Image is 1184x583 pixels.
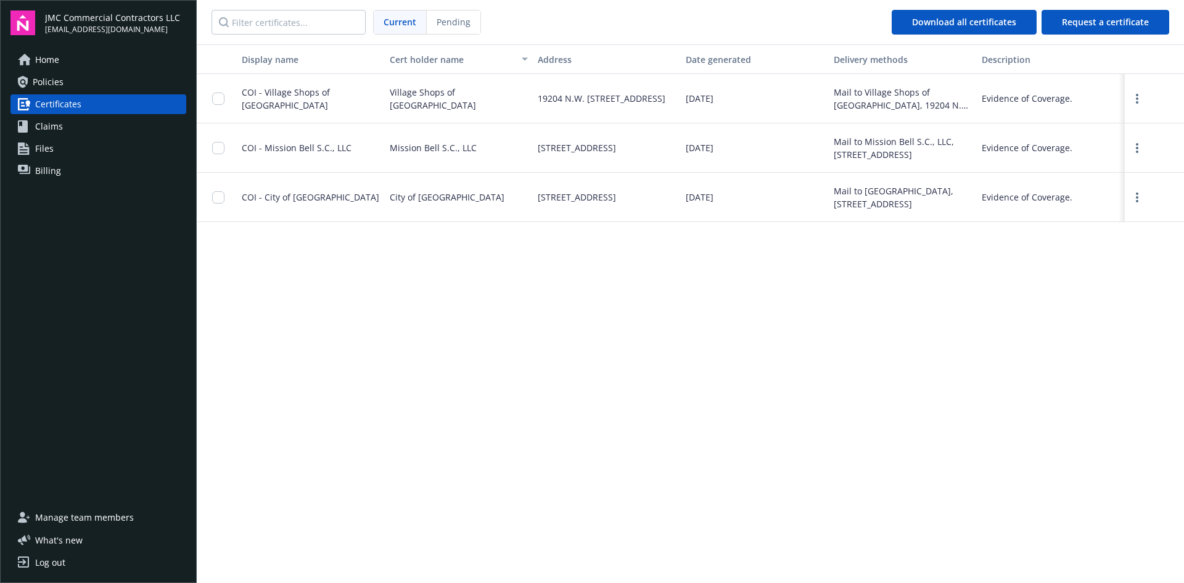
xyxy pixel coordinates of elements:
[10,50,186,70] a: Home
[1130,91,1145,106] a: more
[242,53,380,66] div: Display name
[242,142,351,154] span: COI - Mission Bell S.C., LLC
[35,508,134,527] span: Manage team members
[427,10,480,34] span: Pending
[982,92,1072,105] div: Evidence of Coverage.
[390,86,528,112] span: Village Shops of [GEOGRAPHIC_DATA]
[33,72,64,92] span: Policies
[35,139,54,159] span: Files
[212,191,224,204] input: Toggle Row Selected
[912,10,1016,34] div: Download all certificates
[686,141,713,154] span: [DATE]
[45,24,180,35] span: [EMAIL_ADDRESS][DOMAIN_NAME]
[982,141,1072,154] div: Evidence of Coverage.
[834,86,972,112] div: Mail to Village Shops of [GEOGRAPHIC_DATA], 19204 N.W. [STREET_ADDRESS]
[1130,141,1145,155] a: more
[829,44,977,74] button: Delivery methods
[384,15,416,28] span: Current
[977,44,1125,74] button: Description
[1042,10,1169,35] button: Request a certificate
[538,191,616,204] span: [STREET_ADDRESS]
[686,92,713,105] span: [DATE]
[982,53,1120,66] div: Description
[390,191,504,204] span: City of [GEOGRAPHIC_DATA]
[35,50,59,70] span: Home
[538,53,676,66] div: Address
[834,135,972,161] div: Mail to Mission Bell S.C., LLC, [STREET_ADDRESS]
[10,161,186,181] a: Billing
[686,191,713,204] span: [DATE]
[10,72,186,92] a: Policies
[834,184,972,210] div: Mail to [GEOGRAPHIC_DATA], [STREET_ADDRESS]
[35,117,63,136] span: Claims
[10,508,186,527] a: Manage team members
[212,10,366,35] input: Filter certificates...
[982,191,1072,204] div: Evidence of Coverage.
[10,10,35,35] img: navigator-logo.svg
[35,161,61,181] span: Billing
[10,139,186,159] a: Files
[35,94,81,114] span: Certificates
[390,53,514,66] div: Cert holder name
[242,191,379,203] span: COI - City of [GEOGRAPHIC_DATA]
[212,142,224,154] input: Toggle Row Selected
[437,15,471,28] span: Pending
[212,93,224,105] input: Toggle Row Selected
[242,86,330,111] span: COI - Village Shops of [GEOGRAPHIC_DATA]
[538,141,616,154] span: [STREET_ADDRESS]
[390,141,477,154] span: Mission Bell S.C., LLC
[10,534,102,547] button: What's new
[385,44,533,74] button: Cert holder name
[45,11,180,24] span: JMC Commercial Contractors LLC
[35,553,65,573] div: Log out
[237,44,385,74] button: Display name
[538,92,665,105] span: 19204 N.W. [STREET_ADDRESS]
[686,53,824,66] div: Date generated
[35,534,83,547] span: What ' s new
[10,94,186,114] a: Certificates
[533,44,681,74] button: Address
[1130,190,1145,205] a: more
[45,10,186,35] button: JMC Commercial Contractors LLC[EMAIL_ADDRESS][DOMAIN_NAME]
[892,10,1037,35] button: Download all certificates
[1062,16,1149,28] span: Request a certificate
[681,44,829,74] button: Date generated
[10,117,186,136] a: Claims
[834,53,972,66] div: Delivery methods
